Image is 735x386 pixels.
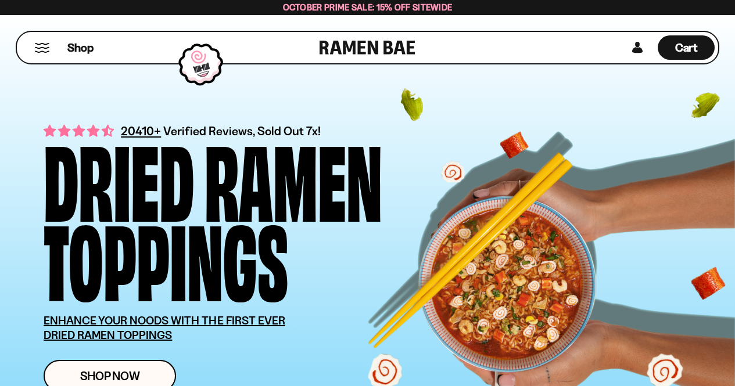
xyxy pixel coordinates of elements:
span: Shop [67,40,94,56]
u: ENHANCE YOUR NOODS WITH THE FIRST EVER DRIED RAMEN TOPPINGS [44,313,285,342]
span: October Prime Sale: 15% off Sitewide [283,2,453,13]
div: Cart [658,32,715,63]
a: Shop [67,35,94,60]
div: Dried [44,137,194,217]
button: Mobile Menu Trigger [34,43,50,53]
div: Toppings [44,217,288,296]
span: Shop Now [80,370,140,382]
div: Ramen [205,137,382,217]
span: Cart [675,41,698,55]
